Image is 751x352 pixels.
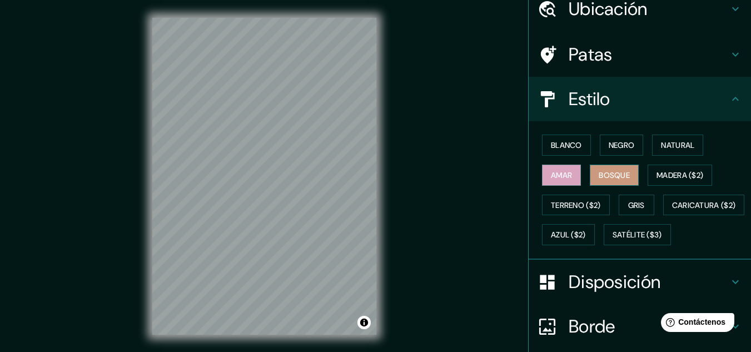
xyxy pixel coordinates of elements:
button: Gris [619,195,654,216]
button: Amar [542,165,581,186]
canvas: Mapa [152,18,376,335]
font: Satélite ($3) [613,230,662,240]
font: Gris [628,200,645,210]
font: Terreno ($2) [551,200,601,210]
font: Natural [661,140,694,150]
button: Terreno ($2) [542,195,610,216]
button: Natural [652,135,703,156]
button: Caricatura ($2) [663,195,745,216]
div: Estilo [529,77,751,121]
font: Azul ($2) [551,230,586,240]
button: Activar o desactivar atribución [357,316,371,329]
button: Blanco [542,135,591,156]
button: Madera ($2) [648,165,712,186]
font: Bosque [599,170,630,180]
font: Patas [569,43,613,66]
font: Estilo [569,87,610,111]
button: Satélite ($3) [604,224,671,245]
div: Patas [529,32,751,77]
font: Madera ($2) [656,170,703,180]
iframe: Lanzador de widgets de ayuda [652,309,739,340]
font: Borde [569,315,615,338]
font: Caricatura ($2) [672,200,736,210]
button: Negro [600,135,644,156]
font: Disposición [569,270,660,294]
font: Negro [609,140,635,150]
button: Azul ($2) [542,224,595,245]
div: Disposición [529,260,751,304]
font: Blanco [551,140,582,150]
button: Bosque [590,165,639,186]
div: Borde [529,304,751,349]
font: Amar [551,170,572,180]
